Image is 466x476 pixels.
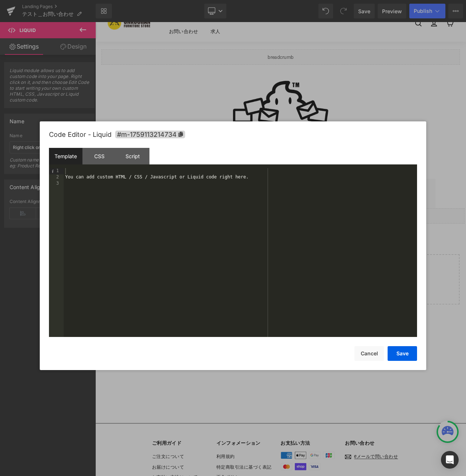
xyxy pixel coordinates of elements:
div: Template [49,148,82,164]
div: Open Intercom Messenger [441,451,459,469]
p: 以下の項目に必要事項をご入力の上、 [44,196,401,206]
h2: オンラインショップへの [7,135,438,147]
button: Cancel [354,346,384,361]
p: は必須入力項目です。 [44,206,401,216]
a: 求人 [131,1,158,22]
div: CSS [82,148,116,164]
button: Save [388,346,417,361]
div: 2 [49,174,64,181]
span: Click to copy [115,131,185,138]
span: お問い合わせ [250,135,313,147]
a: お問い合わせ [81,1,131,22]
div: Script [116,148,149,164]
span: 送信してください。 [243,196,290,206]
div: 3 [49,181,64,187]
span: Code Editor - Liquid [49,131,112,138]
p: or Drag & Drop elements from left sidebar [20,317,426,322]
p: contact ONLINE SHOP [7,151,438,157]
a: Add Single Section [226,296,292,311]
div: 1 [49,168,64,174]
a: Explore Blocks [153,296,220,311]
